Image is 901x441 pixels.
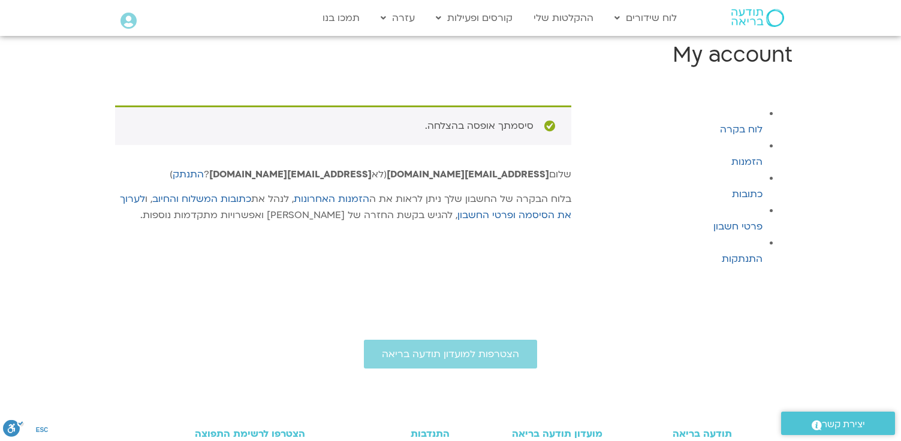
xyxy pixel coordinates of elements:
a: ההקלטות שלי [528,7,599,29]
a: הצטרפות למועדון תודעה בריאה [364,340,537,368]
a: כתובות [732,188,763,201]
h3: תודעה בריאה [614,428,732,439]
a: לוח שידורים [608,7,683,29]
p: ב‬לוח הבקרה של החשבון ‫שלך ‬ניתן לראות את ה , לנהל את , ו ‫, להגיש בקשת החזרה של [PERSON_NAME] וא... [115,191,572,223]
a: יצירת קשר [781,412,895,435]
a: הזמנות האחרונות [294,192,369,206]
a: פרטי חשבון [713,220,763,233]
img: תודעה בריאה [731,9,784,27]
h1: My account [109,41,792,70]
strong: [EMAIL_ADDRESS][DOMAIN_NAME] [387,168,549,181]
div: סיסמתך אופסה בהצלחה. [115,105,572,145]
a: לערוך את הסיסמה ופרטי החשבון [120,192,571,222]
a: הזמנות [731,155,763,168]
h3: הצטרפו לרשימת התפוצה [170,428,306,439]
h3: התנדבות [338,428,449,439]
a: התנתקות [722,252,763,265]
a: לוח בקרה [720,123,763,136]
span: יצירת קשר [822,416,865,433]
span: הצטרפות למועדון תודעה בריאה [382,349,519,360]
a: קורסים ופעילות [430,7,519,29]
p: שלום (לא ? ) [115,167,572,183]
h3: מועדון תודעה בריאה [462,428,602,439]
a: כתובות המשלוח והחיוב [152,192,251,206]
a: תמכו בנו [317,7,366,29]
nav: דפי חשבון [585,105,787,267]
a: עזרה [375,7,421,29]
strong: [EMAIL_ADDRESS][DOMAIN_NAME] [209,168,372,181]
a: התנתק [173,168,204,181]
